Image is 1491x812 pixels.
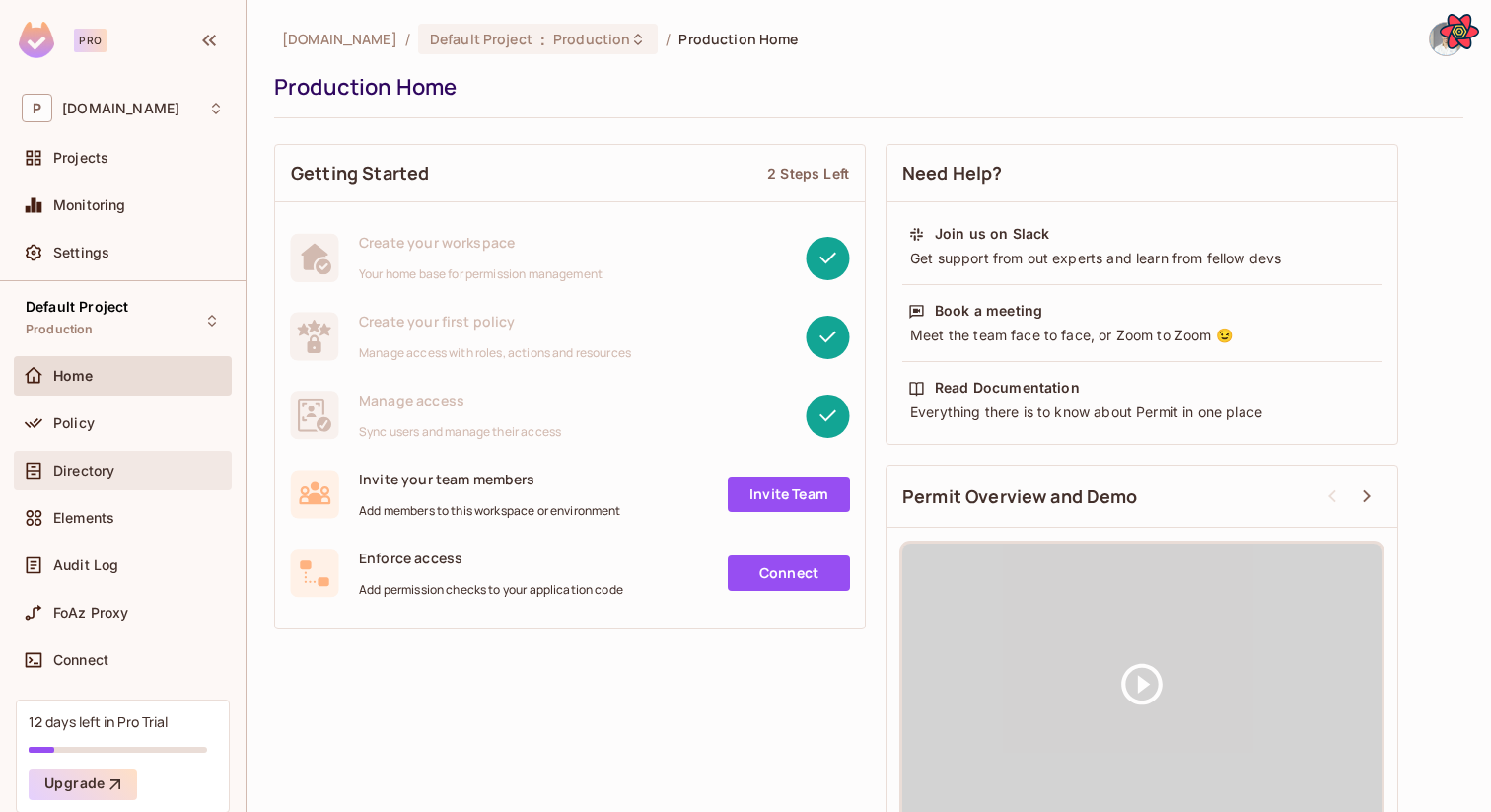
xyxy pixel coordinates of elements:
span: Your home base for permission management [359,266,603,282]
div: 2 Steps Left [767,164,849,183]
span: Projects [53,150,108,166]
span: Policy [53,415,95,431]
span: Default Project [26,299,128,315]
span: Settings [53,245,109,260]
li: / [666,30,671,48]
img: Omer Zuarets [1430,23,1462,55]
span: Default Project [430,30,532,48]
div: Join us on Slack [935,224,1049,244]
div: Book a meeting [935,301,1042,321]
span: Audit Log [53,557,118,573]
img: SReyMgAAAABJRU5ErkJggg== [19,22,54,58]
span: Enforce access [359,549,623,567]
span: Home [53,368,94,384]
span: Production [26,322,94,337]
li: / [405,30,410,48]
span: Monitoring [53,197,126,213]
span: : [539,32,546,47]
span: Production [553,30,630,48]
button: Upgrade [29,769,137,800]
div: Meet the team face to face, or Zoom to Zoom 😉 [908,326,1376,345]
span: Elements [53,510,114,526]
div: Read Documentation [935,378,1080,398]
span: Production Home [678,30,798,48]
span: FoAz Proxy [53,605,129,621]
div: Production Home [274,72,1454,102]
span: Getting Started [291,161,429,185]
button: Open React Query Devtools [1440,12,1479,51]
span: Permit Overview and Demo [902,484,1138,509]
span: Directory [53,463,114,479]
span: Create your workspace [359,233,603,252]
span: Create your first policy [359,312,631,331]
span: Workspace: permit.io [62,101,179,116]
span: Connect [53,652,108,668]
span: Add permission checks to your application code [359,582,623,598]
span: Add members to this workspace or environment [359,503,621,519]
span: Manage access [359,391,561,409]
span: the active workspace [282,30,397,48]
a: Connect [728,555,850,591]
span: P [22,94,52,122]
div: Get support from out experts and learn from fellow devs [908,249,1376,268]
div: 12 days left in Pro Trial [29,712,168,731]
span: Manage access with roles, actions and resources [359,345,631,361]
span: Sync users and manage their access [359,424,561,440]
span: Need Help? [902,161,1003,185]
div: Pro [74,29,106,52]
a: Invite Team [728,477,850,512]
div: Everything there is to know about Permit in one place [908,403,1376,422]
span: Invite your team members [359,470,621,488]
